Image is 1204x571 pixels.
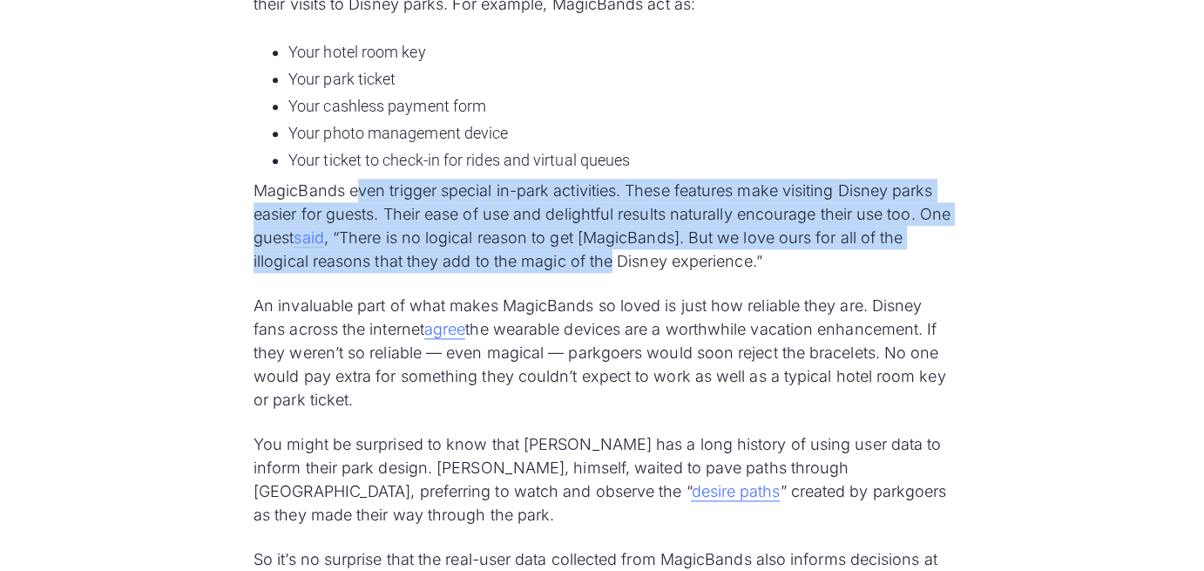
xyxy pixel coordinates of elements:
[691,482,780,501] a: desire paths
[254,294,950,411] p: An invaluable part of what makes MagicBands so loved is just how reliable they are. Disney fans a...
[288,148,950,172] li: Your ticket to check-in for rides and virtual queues
[288,94,950,118] li: Your cashless payment form
[424,320,465,339] a: agree
[288,121,950,145] li: Your photo management device
[254,179,950,273] p: MagicBands even trigger special in-park activities. These features make visiting Disney parks eas...
[288,40,950,64] li: Your hotel room key
[294,228,323,248] a: said
[254,432,950,527] p: You might be surprised to know that [PERSON_NAME] has a long history of using user data to inform...
[288,67,950,91] li: Your park ticket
